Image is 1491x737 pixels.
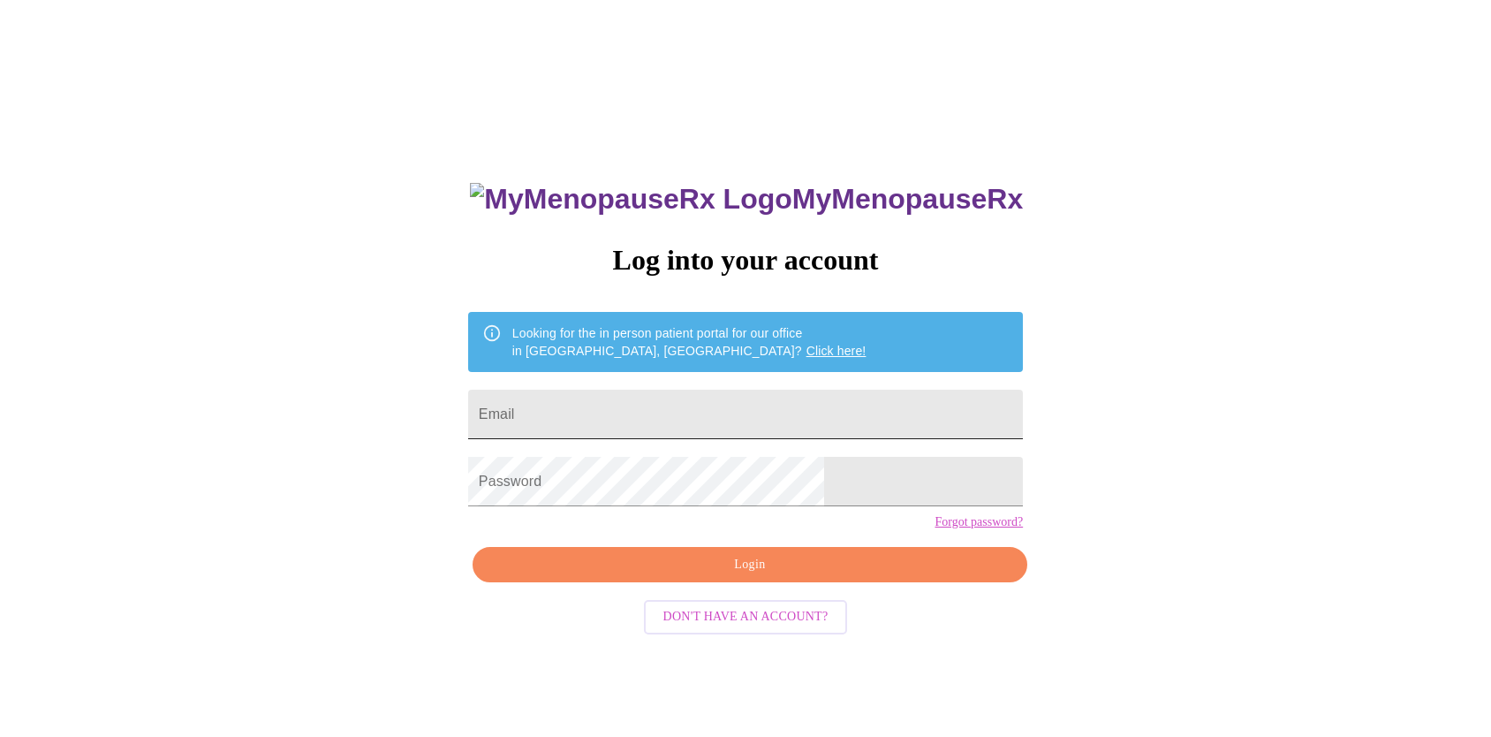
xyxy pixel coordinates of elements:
[663,606,829,628] span: Don't have an account?
[644,600,848,634] button: Don't have an account?
[470,183,1023,216] h3: MyMenopauseRx
[468,244,1023,277] h3: Log into your account
[473,547,1027,583] button: Login
[806,344,867,358] a: Click here!
[935,515,1023,529] a: Forgot password?
[470,183,791,216] img: MyMenopauseRx Logo
[493,554,1007,576] span: Login
[640,608,852,623] a: Don't have an account?
[512,317,867,367] div: Looking for the in person patient portal for our office in [GEOGRAPHIC_DATA], [GEOGRAPHIC_DATA]?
